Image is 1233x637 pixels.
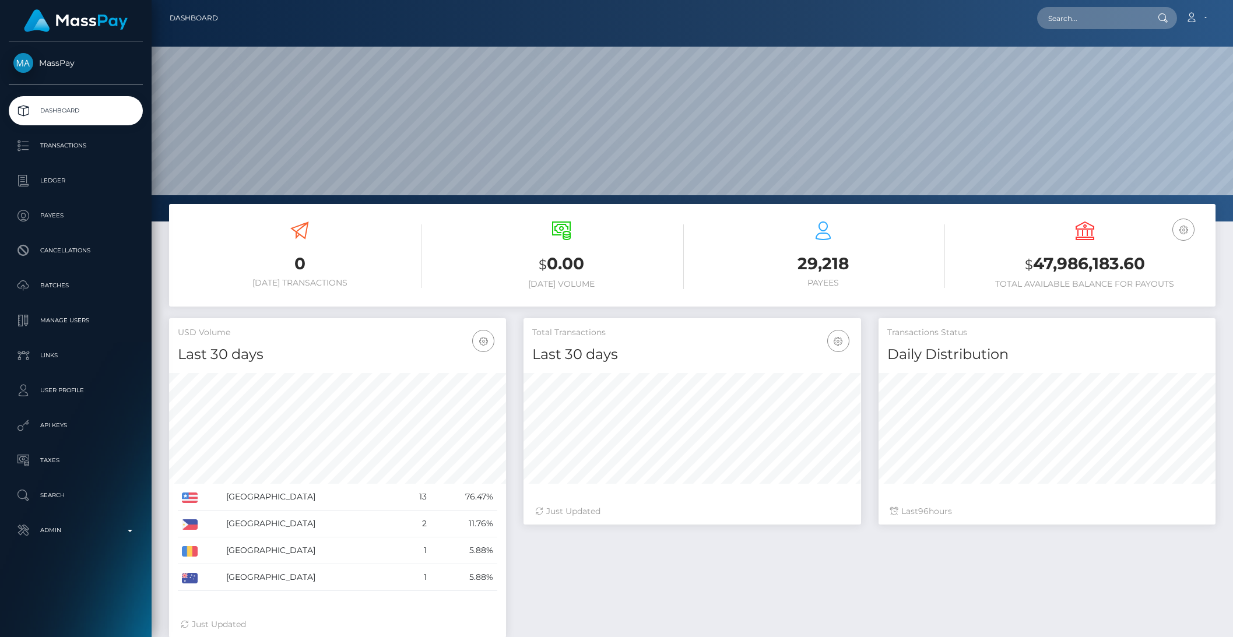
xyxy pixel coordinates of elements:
[532,327,852,339] h5: Total Transactions
[182,492,198,503] img: US.png
[182,519,198,530] img: PH.png
[13,53,33,73] img: MassPay
[13,452,138,469] p: Taxes
[9,376,143,405] a: User Profile
[9,236,143,265] a: Cancellations
[9,341,143,370] a: Links
[13,137,138,154] p: Transactions
[222,537,402,564] td: [GEOGRAPHIC_DATA]
[13,207,138,224] p: Payees
[962,252,1207,276] h3: 47,986,183.60
[222,484,402,511] td: [GEOGRAPHIC_DATA]
[13,277,138,294] p: Batches
[1025,256,1033,273] small: $
[13,522,138,539] p: Admin
[182,573,198,583] img: AU.png
[9,166,143,195] a: Ledger
[9,271,143,300] a: Batches
[9,58,143,68] span: MassPay
[890,505,1204,518] div: Last hours
[701,252,946,275] h3: 29,218
[535,505,849,518] div: Just Updated
[440,252,684,276] h3: 0.00
[13,487,138,504] p: Search
[13,312,138,329] p: Manage Users
[13,382,138,399] p: User Profile
[9,131,143,160] a: Transactions
[539,256,547,273] small: $
[402,564,431,591] td: 1
[24,9,128,32] img: MassPay Logo
[178,344,497,365] h4: Last 30 days
[431,484,497,511] td: 76.47%
[222,511,402,537] td: [GEOGRAPHIC_DATA]
[9,201,143,230] a: Payees
[13,102,138,119] p: Dashboard
[532,344,852,365] h4: Last 30 days
[440,279,684,289] h6: [DATE] Volume
[701,278,946,288] h6: Payees
[178,252,422,275] h3: 0
[182,546,198,557] img: RO.png
[9,446,143,475] a: Taxes
[9,411,143,440] a: API Keys
[13,172,138,189] p: Ledger
[431,511,497,537] td: 11.76%
[13,347,138,364] p: Links
[9,516,143,545] a: Admin
[13,417,138,434] p: API Keys
[9,306,143,335] a: Manage Users
[178,327,497,339] h5: USD Volume
[1037,7,1147,29] input: Search...
[962,279,1207,289] h6: Total Available Balance for Payouts
[402,484,431,511] td: 13
[402,511,431,537] td: 2
[918,506,929,516] span: 96
[170,6,218,30] a: Dashboard
[9,481,143,510] a: Search
[887,344,1207,365] h4: Daily Distribution
[887,327,1207,339] h5: Transactions Status
[402,537,431,564] td: 1
[181,618,494,631] div: Just Updated
[222,564,402,591] td: [GEOGRAPHIC_DATA]
[431,537,497,564] td: 5.88%
[178,278,422,288] h6: [DATE] Transactions
[13,242,138,259] p: Cancellations
[9,96,143,125] a: Dashboard
[431,564,497,591] td: 5.88%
